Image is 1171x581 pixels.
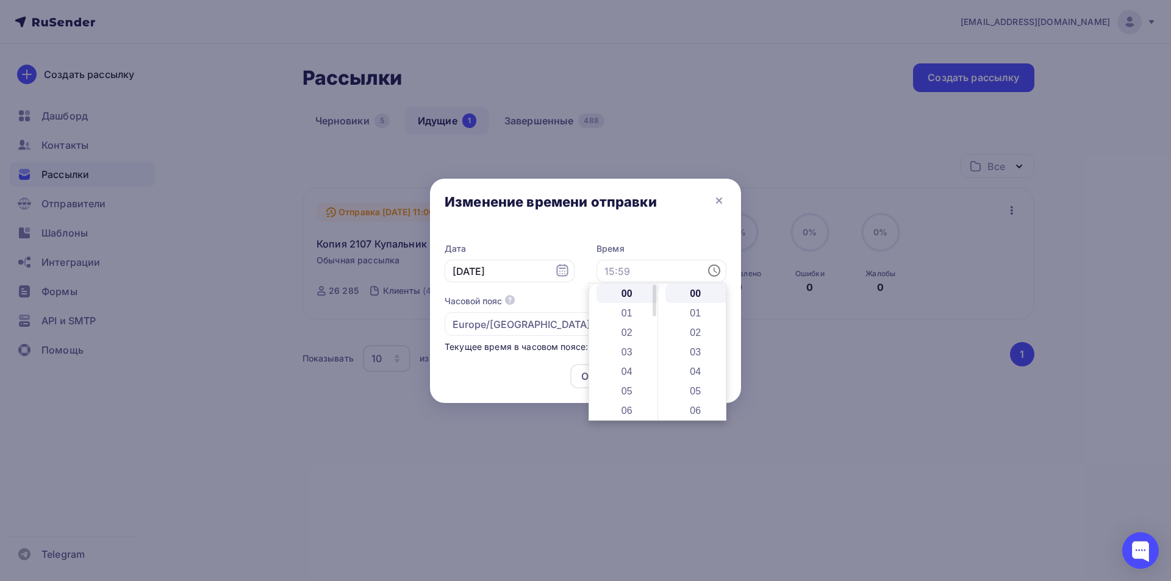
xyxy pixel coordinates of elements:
[665,283,728,303] li: 00
[596,260,726,283] input: 15:59
[596,283,659,303] li: 00
[665,323,728,342] li: 02
[665,342,728,362] li: 03
[445,193,657,210] div: Изменение времени отправки
[581,369,630,383] div: Отменить
[596,401,659,420] li: 06
[596,323,659,342] li: 02
[665,381,728,401] li: 05
[445,260,575,283] input: 13.08.2025
[445,295,502,307] div: Часовой пояс
[596,362,659,381] li: 04
[596,303,659,323] li: 01
[665,303,728,323] li: 01
[445,341,726,353] div: Текущее время в часовом поясе: 16:00:11
[453,317,634,332] div: Europe/[GEOGRAPHIC_DATA] (+03:00)
[445,295,726,336] button: Часовой пояс Europe/[GEOGRAPHIC_DATA] (+03:00)
[596,342,659,362] li: 03
[596,381,659,401] li: 05
[445,243,575,255] label: Дата
[665,401,728,420] li: 06
[665,362,728,381] li: 04
[596,243,726,255] label: Время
